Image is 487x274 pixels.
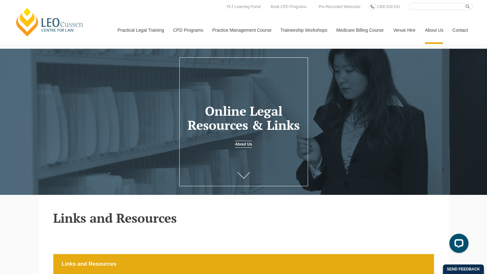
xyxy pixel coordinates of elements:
iframe: LiveChat chat widget [444,231,471,258]
a: [PERSON_NAME] Centre for Law [14,7,85,37]
a: Venue Hire [388,16,420,44]
h1: Online Legal Resources & Links [185,104,302,132]
a: Practice Management Course [207,16,276,44]
a: Traineeship Workshops [276,16,331,44]
a: About Us [420,16,448,44]
a: Contact [448,16,473,44]
a: Practical Legal Training [113,16,168,44]
a: PLT Learning Portal [225,3,262,10]
a: Medicare Billing Course [331,16,388,44]
h2: Links and Resources [53,211,434,225]
span: 1300 039 031 [377,4,400,9]
a: Pre-Recorded Webcasts [317,3,362,10]
a: CPD Programs [168,16,207,44]
a: 1300 039 031 [375,3,402,10]
a: About Us [235,141,252,148]
a: Book CPD Programs [269,3,308,10]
